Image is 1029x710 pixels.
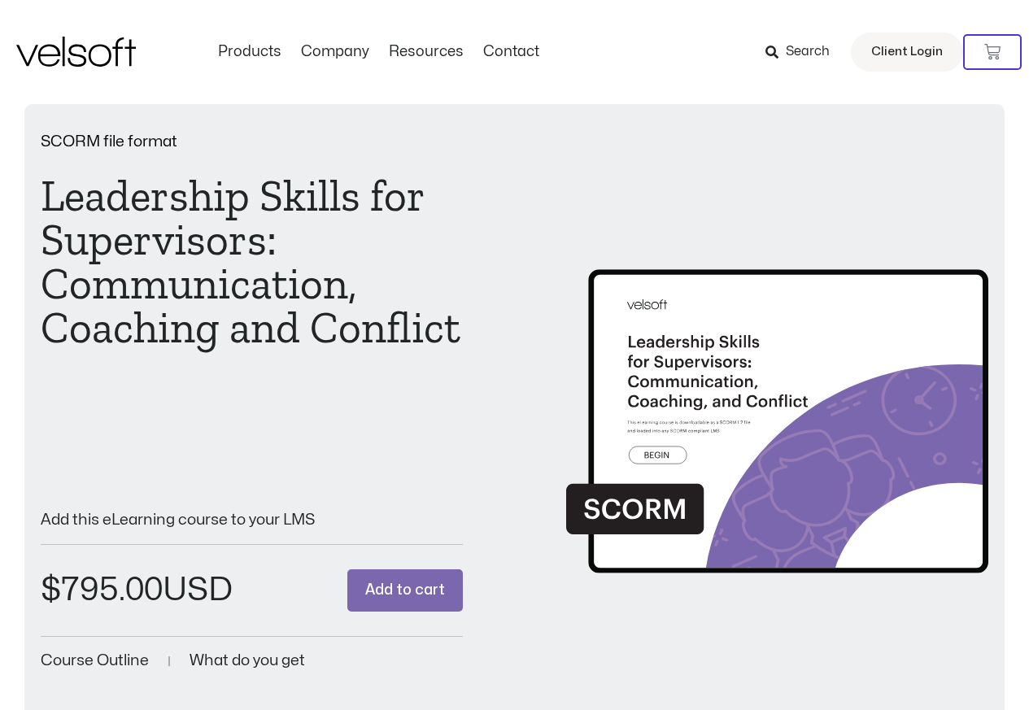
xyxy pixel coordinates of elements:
a: Course Outline [41,653,149,669]
a: ProductsMenu Toggle [208,43,291,61]
a: What do you get [190,653,305,669]
a: ResourcesMenu Toggle [379,43,473,61]
a: CompanyMenu Toggle [291,43,379,61]
a: Client Login [851,33,963,72]
button: Add to cart [347,569,463,612]
span: Client Login [871,41,943,63]
a: Search [765,38,841,66]
span: $ [41,574,61,606]
bdi: 795.00 [41,574,163,606]
p: Add this eLearning course to your LMS [41,512,463,528]
img: Second Product Image [566,220,988,587]
a: ContactMenu Toggle [473,43,549,61]
h1: Leadership Skills for Supervisors: Communication, Coaching and Conflict [41,174,463,350]
span: Search [786,41,830,63]
img: Velsoft Training Materials [16,37,136,67]
p: SCORM file format [41,134,463,150]
nav: Menu [208,43,549,61]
